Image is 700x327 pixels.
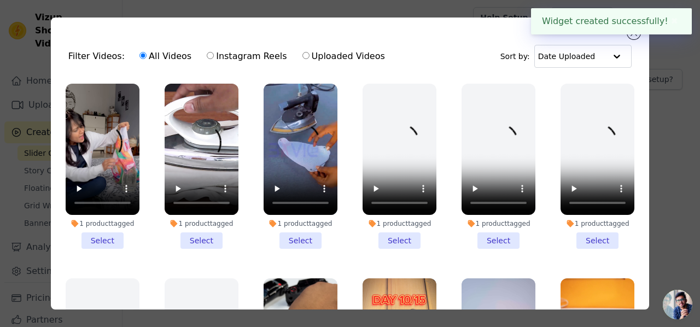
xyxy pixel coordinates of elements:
[302,49,386,63] label: Uploaded Videos
[500,45,632,68] div: Sort by:
[531,8,692,34] div: Widget created successfully!
[462,219,535,228] div: 1 product tagged
[165,219,238,228] div: 1 product tagged
[139,49,192,63] label: All Videos
[68,44,391,69] div: Filter Videos:
[66,219,139,228] div: 1 product tagged
[264,219,337,228] div: 1 product tagged
[206,49,287,63] label: Instagram Reels
[663,290,692,319] a: Open chat
[363,219,436,228] div: 1 product tagged
[561,219,634,228] div: 1 product tagged
[668,15,681,28] button: Close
